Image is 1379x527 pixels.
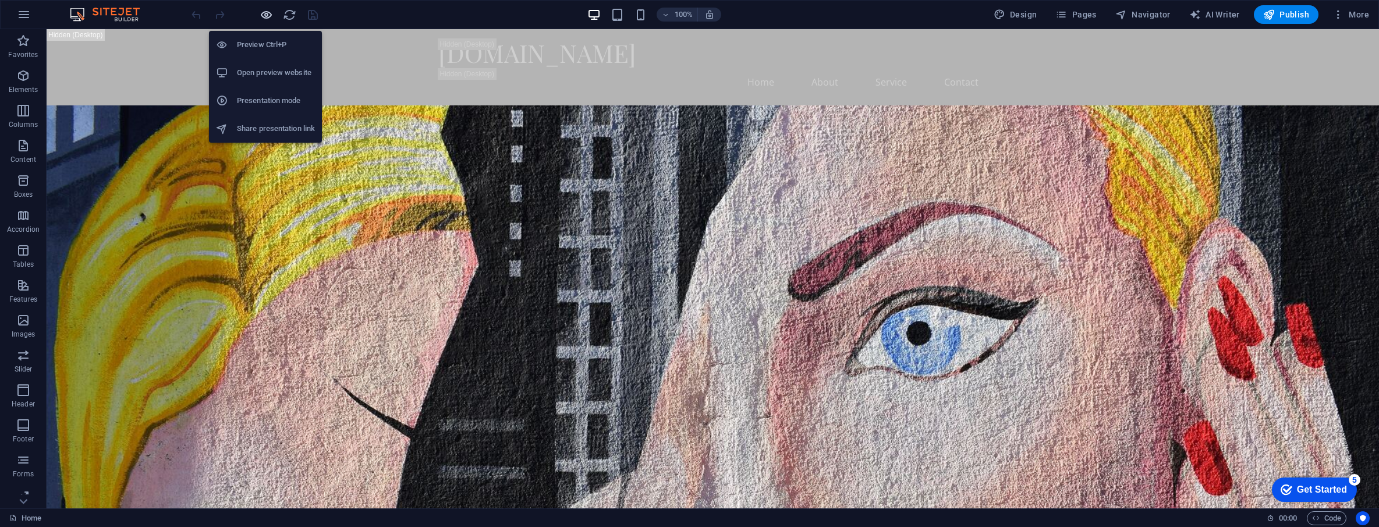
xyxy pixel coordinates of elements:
[1115,9,1171,20] span: Navigator
[1287,514,1289,522] span: :
[67,8,154,22] img: Editor Logo
[237,94,315,108] h6: Presentation mode
[1189,9,1240,20] span: AI Writer
[15,365,33,374] p: Slider
[1254,5,1318,24] button: Publish
[7,225,40,234] p: Accordion
[704,9,715,20] i: On resize automatically adjust zoom level to fit chosen device.
[657,8,698,22] button: 100%
[1267,511,1298,525] h6: Session time
[12,399,35,409] p: Header
[1051,5,1101,24] button: Pages
[1332,9,1369,20] span: More
[237,122,315,136] h6: Share presentation link
[1356,511,1370,525] button: Usercentrics
[9,511,41,525] a: Click to cancel selection. Double-click to open Pages
[86,2,98,14] div: 5
[9,295,37,304] p: Features
[1263,9,1309,20] span: Publish
[994,9,1037,20] span: Design
[12,330,36,339] p: Images
[8,50,38,59] p: Favorites
[9,120,38,129] p: Columns
[1307,511,1346,525] button: Code
[282,8,296,22] button: reload
[13,469,34,479] p: Forms
[1185,5,1245,24] button: AI Writer
[1328,5,1374,24] button: More
[1055,9,1096,20] span: Pages
[9,6,94,30] div: Get Started 5 items remaining, 0% complete
[13,260,34,269] p: Tables
[10,155,36,164] p: Content
[674,8,693,22] h6: 100%
[9,85,38,94] p: Elements
[283,8,296,22] i: Reload page
[237,66,315,80] h6: Open preview website
[13,434,34,444] p: Footer
[989,5,1042,24] div: Design (Ctrl+Alt+Y)
[1111,5,1175,24] button: Navigator
[1312,511,1341,525] span: Code
[237,38,315,52] h6: Preview Ctrl+P
[34,13,84,23] div: Get Started
[1279,511,1297,525] span: 00 00
[989,5,1042,24] button: Design
[14,190,33,199] p: Boxes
